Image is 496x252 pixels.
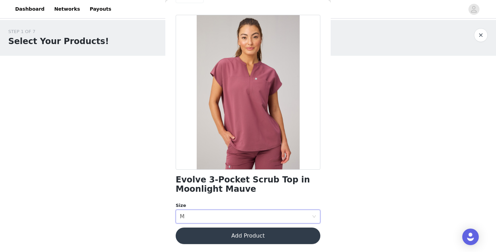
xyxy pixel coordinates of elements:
[471,4,477,15] div: avatar
[8,35,109,48] h1: Select Your Products!
[85,1,115,17] a: Payouts
[50,1,84,17] a: Networks
[8,28,109,35] div: STEP 1 OF 7
[176,202,320,209] div: Size
[180,210,185,223] div: M
[11,1,49,17] a: Dashboard
[462,229,479,245] div: Open Intercom Messenger
[176,175,320,194] h1: Evolve 3-Pocket Scrub Top in Moonlight Mauve
[176,228,320,244] button: Add Product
